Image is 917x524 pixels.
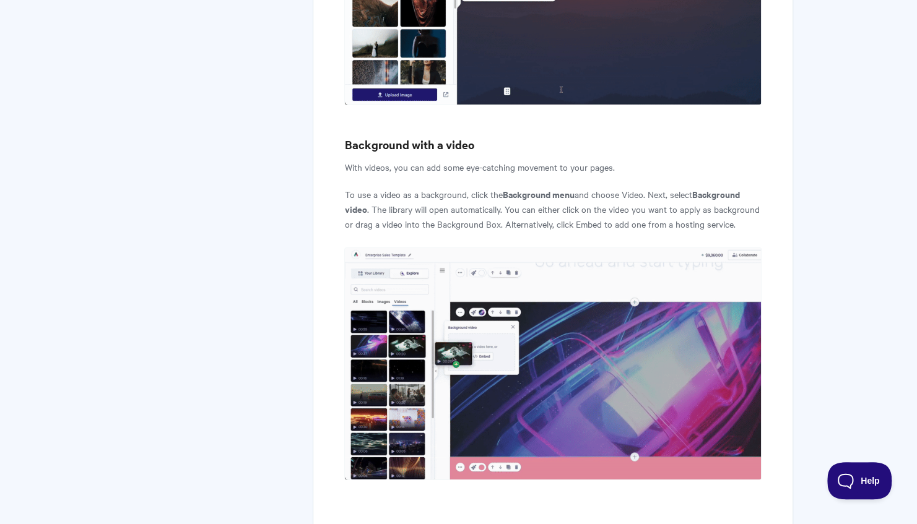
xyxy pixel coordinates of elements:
[344,187,739,215] b: Background video
[344,160,761,174] p: With videos, you can add some eye-catching movement to your pages.
[827,462,892,499] iframe: Toggle Customer Support
[502,187,574,200] b: Background menu
[344,187,761,231] p: To use a video as a background, click the and choose Video. Next, select . The library will open ...
[344,247,761,480] img: file-U85Gzafazj.gif
[344,136,761,153] h3: Background with a video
